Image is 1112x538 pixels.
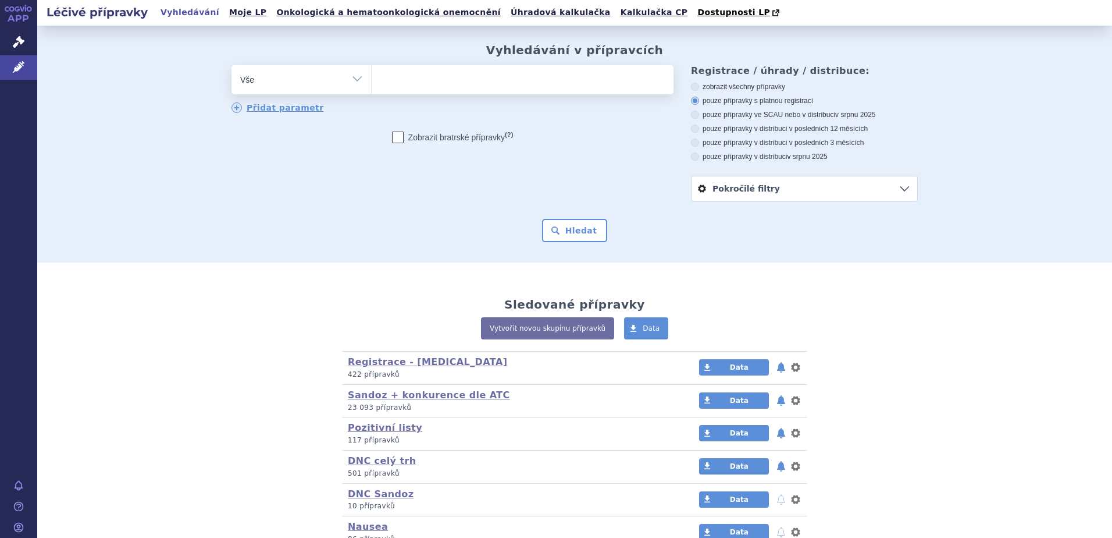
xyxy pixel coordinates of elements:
[730,462,749,470] span: Data
[730,495,749,504] span: Data
[835,111,875,119] span: v srpnu 2025
[392,132,514,143] label: Zobrazit bratrské přípravky
[730,528,749,536] span: Data
[775,360,787,374] button: notifikace
[699,491,769,508] a: Data
[775,493,787,507] button: notifikace
[481,317,614,339] a: Vytvořit novou skupinu přípravků
[697,8,770,17] span: Dostupnosti LP
[624,317,668,339] a: Data
[699,359,769,376] a: Data
[730,363,749,371] span: Data
[617,5,692,20] a: Kalkulačka CP
[790,426,801,440] button: nastavení
[691,124,918,133] label: pouze přípravky v distribuci v posledních 12 měsících
[348,403,411,412] span: 23 093 přípravků
[691,82,918,91] label: zobrazit všechny přípravky
[691,96,918,105] label: pouze přípravky s platnou registrací
[692,176,917,201] a: Pokročilé filtry
[775,459,787,473] button: notifikace
[699,425,769,441] a: Data
[486,43,664,57] h2: Vyhledávání v přípravcích
[37,4,157,20] h2: Léčivé přípravky
[730,429,749,437] span: Data
[348,390,510,401] a: Sandoz + konkurence dle ATC
[348,422,422,433] a: Pozitivní listy
[691,152,918,161] label: pouze přípravky v distribuci
[505,131,513,139] abbr: (?)
[691,138,918,147] label: pouze přípravky v distribuci v posledních 3 měsících
[348,521,388,532] a: Nausea
[790,394,801,408] button: nastavení
[699,392,769,409] a: Data
[694,5,785,21] a: Dostupnosti LP
[775,426,787,440] button: notifikace
[504,298,645,312] h2: Sledované přípravky
[790,360,801,374] button: nastavení
[691,110,918,119] label: pouze přípravky ve SCAU nebo v distribuci
[348,469,400,477] span: 501 přípravků
[231,102,324,113] a: Přidat parametr
[507,5,614,20] a: Úhradová kalkulačka
[542,219,608,242] button: Hledat
[790,459,801,473] button: nastavení
[157,5,223,20] a: Vyhledávání
[775,394,787,408] button: notifikace
[730,397,749,405] span: Data
[348,489,414,500] a: DNC Sandoz
[348,356,507,367] a: Registrace - [MEDICAL_DATA]
[348,502,395,510] span: 10 přípravků
[787,153,827,161] span: v srpnu 2025
[348,455,416,466] a: DNC celý trh
[348,370,400,378] span: 422 přípravků
[643,324,660,332] span: Data
[226,5,270,20] a: Moje LP
[790,493,801,507] button: nastavení
[691,65,918,76] h3: Registrace / úhrady / distribuce:
[699,458,769,475] a: Data
[273,5,504,20] a: Onkologická a hematoonkologická onemocnění
[348,436,400,444] span: 117 přípravků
